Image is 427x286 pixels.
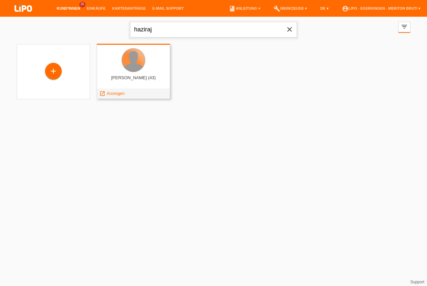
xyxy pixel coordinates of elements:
a: account_circleLIPO - Egerkingen - Meriton Bruti ▾ [339,6,424,10]
a: Kartenanträge [109,6,149,10]
a: Kund*innen [53,6,83,10]
i: book [229,5,236,12]
a: DE ▾ [317,6,332,10]
div: [PERSON_NAME] (43) [102,75,165,86]
i: launch [99,91,105,97]
i: account_circle [342,5,349,12]
div: Kund*in hinzufügen [45,65,61,77]
span: 35 [79,2,85,7]
input: Suche... [130,22,297,37]
i: build [274,5,280,12]
a: launch Anzeigen [99,91,125,96]
a: E-Mail Support [149,6,187,10]
a: buildWerkzeuge ▾ [270,6,311,10]
i: close [286,25,294,33]
a: bookAnleitung ▾ [226,6,263,10]
a: Support [410,280,424,284]
a: Einkäufe [83,6,109,10]
a: LIPO pay [7,14,40,19]
i: filter_list [401,23,408,30]
span: Anzeigen [107,91,125,96]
